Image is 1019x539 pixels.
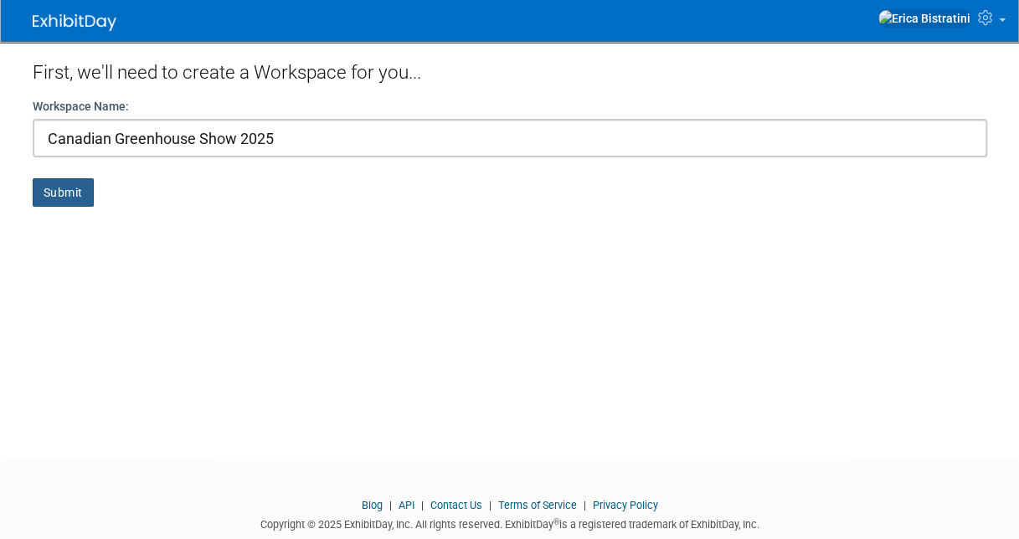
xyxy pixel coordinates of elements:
[399,499,414,511] a: API
[33,178,94,207] button: Submit
[593,499,658,511] a: Privacy Policy
[579,499,590,511] span: |
[33,98,129,115] label: Workspace Name:
[485,499,496,511] span: |
[498,499,577,511] a: Terms of Service
[877,9,971,28] img: Erica Bistratini
[385,499,396,511] span: |
[430,499,482,511] a: Contact Us
[33,42,987,98] div: First, we'll need to create a Workspace for you...
[33,14,116,31] img: ExhibitDay
[33,119,987,157] input: Name of your organization
[362,499,383,511] a: Blog
[417,499,428,511] span: |
[553,517,559,526] sup: ®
